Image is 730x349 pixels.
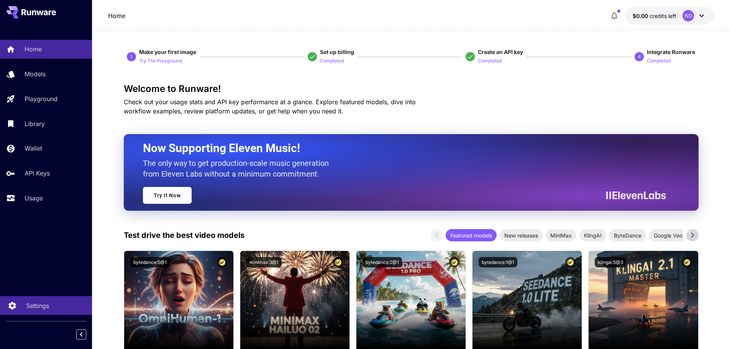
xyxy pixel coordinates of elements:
[25,119,45,128] p: Library
[478,57,502,65] p: Completed
[320,49,354,55] span: Set up billing
[649,231,687,239] span: Google Veo
[609,231,646,239] span: ByteDance
[217,257,227,267] button: Certified Model – Vetted for best performance and includes a commercial license.
[124,251,233,349] img: alt
[124,84,699,94] h3: Welcome to Runware!
[633,12,676,20] div: $0.00
[130,53,133,60] p: 1
[124,98,416,115] span: Check out your usage stats and API key performance at a glance. Explore featured models, dive int...
[682,10,694,21] div: ND
[478,49,523,55] span: Create an API key
[546,229,576,241] div: MiniMax
[682,257,692,267] button: Certified Model – Vetted for best performance and includes a commercial license.
[649,229,687,241] div: Google Veo
[25,94,57,103] p: Playground
[26,301,49,310] p: Settings
[638,53,641,60] p: 4
[647,49,695,55] span: Integrate Runware
[500,231,543,239] span: New releases
[246,257,282,267] button: minimax:3@1
[446,231,497,239] span: Featured models
[472,251,582,349] img: alt
[240,251,349,349] img: alt
[363,257,402,267] button: bytedance:2@1
[143,187,192,204] a: Try It Now
[25,44,42,54] p: Home
[25,144,42,153] p: Wallet
[108,11,125,20] nav: breadcrumb
[25,169,50,178] p: API Keys
[546,231,576,239] span: MiniMax
[446,229,497,241] div: Featured models
[565,257,576,267] button: Certified Model – Vetted for best performance and includes a commercial license.
[320,56,344,65] button: Completed
[139,49,196,55] span: Make your first image
[579,229,606,241] div: KlingAI
[633,13,650,19] span: $0.00
[625,7,714,25] button: $0.00ND
[478,56,502,65] button: Completed
[356,251,466,349] img: alt
[139,56,182,65] button: Try The Playground
[25,69,46,79] p: Models
[609,229,646,241] div: ByteDance
[139,57,182,65] p: Try The Playground
[82,328,92,341] div: Collapse sidebar
[479,257,517,267] button: bytedance:1@1
[595,257,626,267] button: klingai:5@3
[500,229,543,241] div: New releases
[647,57,671,65] p: Completed
[650,13,676,19] span: credits left
[589,251,698,349] img: alt
[108,11,125,20] a: Home
[449,257,459,267] button: Certified Model – Vetted for best performance and includes a commercial license.
[143,141,660,156] h2: Now Supporting Eleven Music!
[76,329,86,339] button: Collapse sidebar
[647,56,671,65] button: Completed
[124,229,244,241] p: Test drive the best video models
[143,158,335,179] p: The only way to get production-scale music generation from Eleven Labs without a minimum commitment.
[333,257,343,267] button: Certified Model – Vetted for best performance and includes a commercial license.
[130,257,170,267] button: bytedance:5@1
[25,193,43,203] p: Usage
[579,231,606,239] span: KlingAI
[320,57,344,65] p: Completed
